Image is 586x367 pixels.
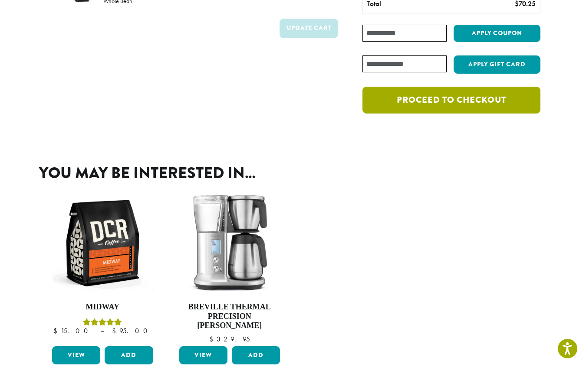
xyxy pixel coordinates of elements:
[454,55,540,74] button: Apply Gift Card
[52,346,100,364] a: View
[50,190,155,296] img: DCR-12oz-Midway-Stock-scaled.png
[112,326,151,335] bdi: 95.00
[53,326,92,335] bdi: 15.00
[50,302,155,312] h4: Midway
[50,190,155,342] a: MidwayRated 5.00 out of 5
[209,335,250,344] bdi: 329.95
[454,25,540,42] button: Apply coupon
[50,317,155,328] div: Rated 5.00 out of 5
[100,326,104,335] span: –
[209,335,217,344] span: $
[179,346,227,364] a: View
[53,326,61,335] span: $
[280,19,338,38] button: Update cart
[177,302,283,331] h4: Breville Thermal Precision [PERSON_NAME]
[39,164,547,182] h2: You may be interested in…
[105,346,153,364] button: Add
[362,87,540,114] a: Proceed to checkout
[177,190,283,296] img: Breville-Precision-Brewer-unit.jpg
[112,326,119,335] span: $
[232,346,280,364] button: Add
[177,190,283,342] a: Breville Thermal Precision [PERSON_NAME] $329.95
